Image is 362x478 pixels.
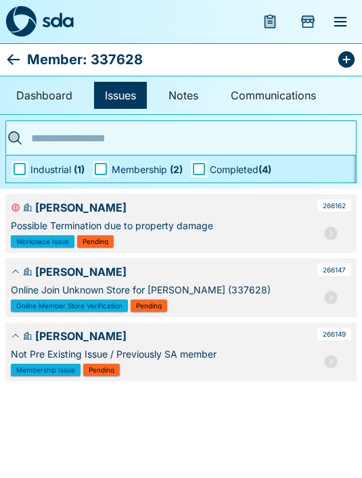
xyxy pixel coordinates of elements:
span: 266149 [323,331,346,337]
div: Online Join Unknown Store for [PERSON_NAME] (337628) [11,283,315,297]
img: sda-logotype.svg [42,12,74,28]
span: 266147 [323,266,346,273]
a: Dashboard [5,82,83,109]
div: Possible Termination due to property damage [11,218,315,233]
span: Membership Issue [16,366,75,373]
span: Workplace Issue [16,238,69,245]
span: 266162 [323,202,346,209]
span: [PERSON_NAME] [35,199,315,216]
a: Notes [158,82,209,109]
span: Membership [112,162,183,176]
button: Add Store Visit [292,5,324,38]
span: Completed [210,162,271,176]
strong: ( 2 ) [170,164,183,175]
a: Issues [94,82,147,109]
span: Online Member Store Verification [16,302,122,309]
p: Member: 337628 [27,49,143,70]
span: Pending [89,366,114,373]
span: [PERSON_NAME] [35,328,315,344]
button: menu [254,5,286,38]
img: sda-logo-dark.svg [5,6,37,37]
button: menu [324,5,357,38]
span: Pending [83,238,108,245]
div: Not Pre Existing Issue / Previously SA member [11,347,315,361]
span: Pending [136,302,162,309]
strong: ( 1 ) [74,164,85,175]
a: Communications [220,82,327,109]
span: Industrial [30,162,85,176]
button: Add Issue [336,49,357,70]
strong: ( 4 ) [258,164,271,175]
span: [PERSON_NAME] [35,264,315,280]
